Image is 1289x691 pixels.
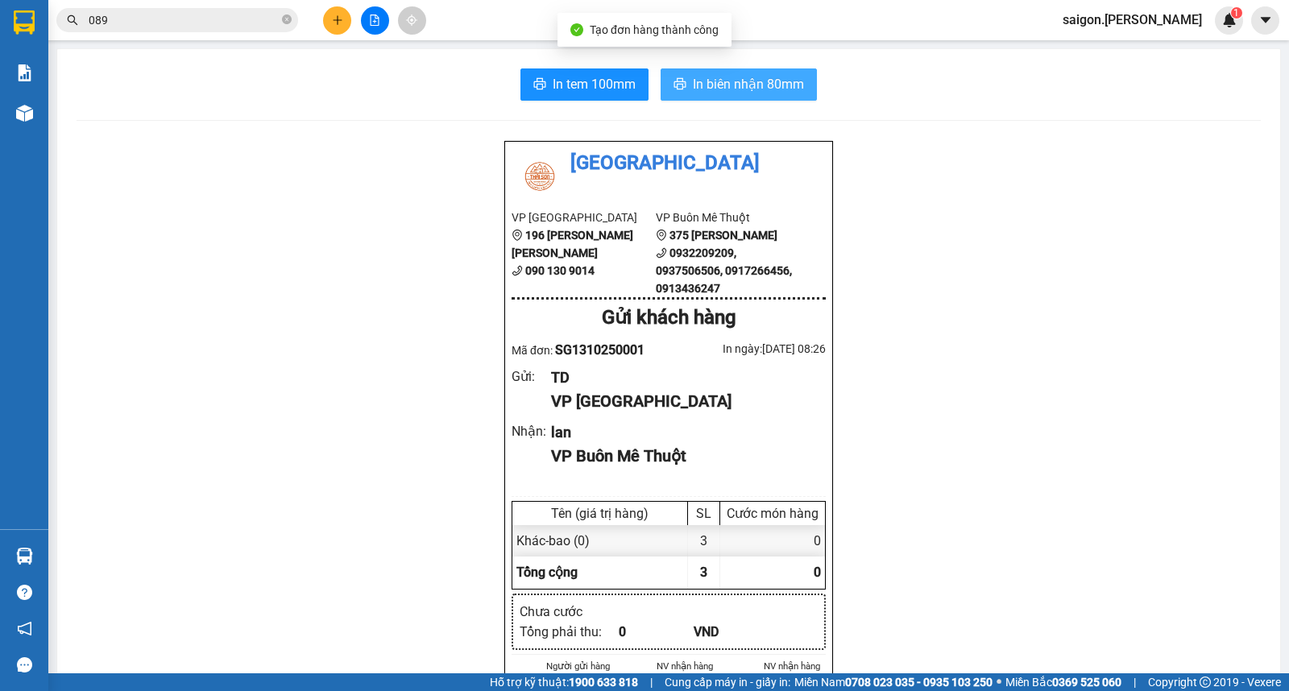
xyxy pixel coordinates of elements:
[282,14,292,24] span: close-circle
[570,23,583,36] span: check-circle
[544,659,612,688] li: Người gửi hàng xác nhận
[665,673,790,691] span: Cung cấp máy in - giấy in:
[651,659,719,673] li: NV nhận hàng
[282,13,292,28] span: close-circle
[516,565,578,580] span: Tổng cộng
[17,585,32,600] span: question-circle
[512,148,568,205] img: logo.jpg
[512,230,523,241] span: environment
[1231,7,1242,19] sup: 1
[512,421,551,441] div: Nhận :
[361,6,389,35] button: file-add
[650,673,653,691] span: |
[516,533,590,548] span: Khác - bao (0)
[520,68,649,101] button: printerIn tem 100mm
[656,209,800,226] li: VP Buôn Mê Thuột
[67,14,78,26] span: search
[551,366,813,389] div: TD
[512,366,551,387] div: Gửi :
[520,622,619,642] div: Tổng phải thu :
[694,622,769,642] div: VND
[661,68,817,101] button: printerIn biên nhận 80mm
[17,657,32,672] span: message
[512,303,826,333] div: Gửi khách hàng
[619,622,694,642] div: 0
[512,340,669,360] div: Mã đơn:
[688,525,720,557] div: 3
[669,340,826,358] div: In ngày: [DATE] 08:26
[674,77,686,93] span: printer
[551,389,813,414] div: VP [GEOGRAPHIC_DATA]
[724,506,821,521] div: Cước món hàng
[700,565,707,580] span: 3
[525,264,595,277] b: 090 130 9014
[1251,6,1279,35] button: caret-down
[332,14,343,26] span: plus
[551,444,813,469] div: VP Buôn Mê Thuột
[569,676,638,689] strong: 1900 633 818
[1134,673,1136,691] span: |
[406,14,417,26] span: aim
[1005,673,1121,691] span: Miền Bắc
[814,565,821,580] span: 0
[669,229,777,242] b: 375 [PERSON_NAME]
[794,673,993,691] span: Miền Nam
[16,548,33,565] img: warehouse-icon
[720,525,825,557] div: 0
[512,209,656,226] li: VP [GEOGRAPHIC_DATA]
[17,621,32,636] span: notification
[551,421,813,444] div: lan
[656,246,792,295] b: 0932209209, 0937506506, 0917266456, 0913436247
[16,64,33,81] img: solution-icon
[1258,13,1273,27] span: caret-down
[553,74,636,94] span: In tem 100mm
[555,342,644,358] span: SG1310250001
[757,659,826,673] li: NV nhận hàng
[845,676,993,689] strong: 0708 023 035 - 0935 103 250
[512,148,826,179] li: [GEOGRAPHIC_DATA]
[512,229,633,259] b: 196 [PERSON_NAME] [PERSON_NAME]
[490,673,638,691] span: Hỗ trợ kỹ thuật:
[656,247,667,259] span: phone
[398,6,426,35] button: aim
[1052,676,1121,689] strong: 0369 525 060
[16,105,33,122] img: warehouse-icon
[323,6,351,35] button: plus
[1233,7,1239,19] span: 1
[693,74,804,94] span: In biên nhận 80mm
[14,10,35,35] img: logo-vxr
[997,679,1001,685] span: ⚪️
[1050,10,1215,30] span: saigon.[PERSON_NAME]
[1222,13,1237,27] img: icon-new-feature
[89,11,279,29] input: Tìm tên, số ĐT hoặc mã đơn
[656,230,667,241] span: environment
[590,23,719,36] span: Tạo đơn hàng thành công
[533,77,546,93] span: printer
[1200,677,1211,688] span: copyright
[692,506,715,521] div: SL
[516,506,683,521] div: Tên (giá trị hàng)
[520,602,619,622] div: Chưa cước
[369,14,380,26] span: file-add
[512,265,523,276] span: phone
